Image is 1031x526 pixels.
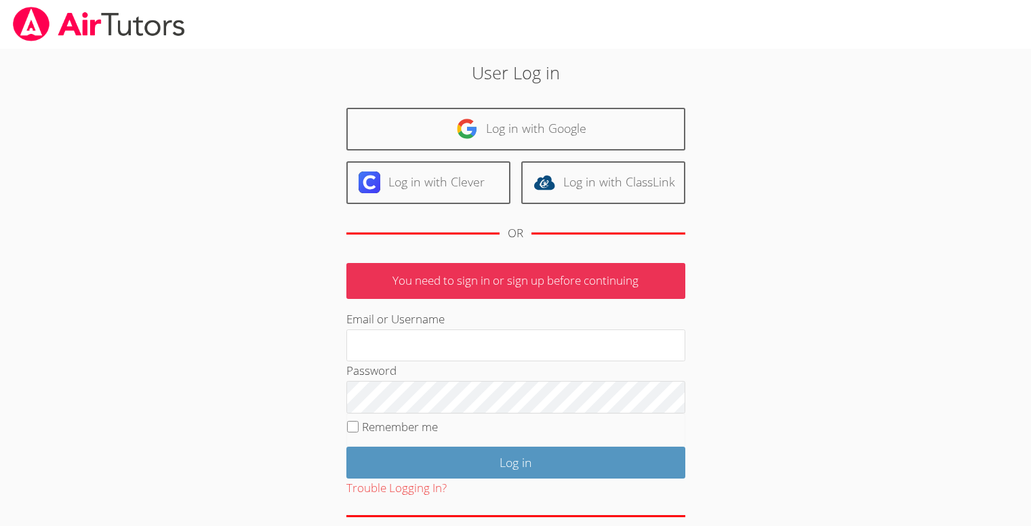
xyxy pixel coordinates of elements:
[346,263,685,299] p: You need to sign in or sign up before continuing
[508,224,523,243] div: OR
[456,118,478,140] img: google-logo-50288ca7cdecda66e5e0955fdab243c47b7ad437acaf1139b6f446037453330a.svg
[346,479,447,498] button: Trouble Logging In?
[521,161,685,204] a: Log in with ClassLink
[346,447,685,479] input: Log in
[346,311,445,327] label: Email or Username
[237,60,794,85] h2: User Log in
[12,7,186,41] img: airtutors_banner-c4298cdbf04f3fff15de1276eac7730deb9818008684d7c2e4769d2f7ddbe033.png
[346,108,685,150] a: Log in with Google
[362,419,438,434] label: Remember me
[346,363,397,378] label: Password
[533,171,555,193] img: classlink-logo-d6bb404cc1216ec64c9a2012d9dc4662098be43eaf13dc465df04b49fa7ab582.svg
[359,171,380,193] img: clever-logo-6eab21bc6e7a338710f1a6ff85c0baf02591cd810cc4098c63d3a4b26e2feb20.svg
[346,161,510,204] a: Log in with Clever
